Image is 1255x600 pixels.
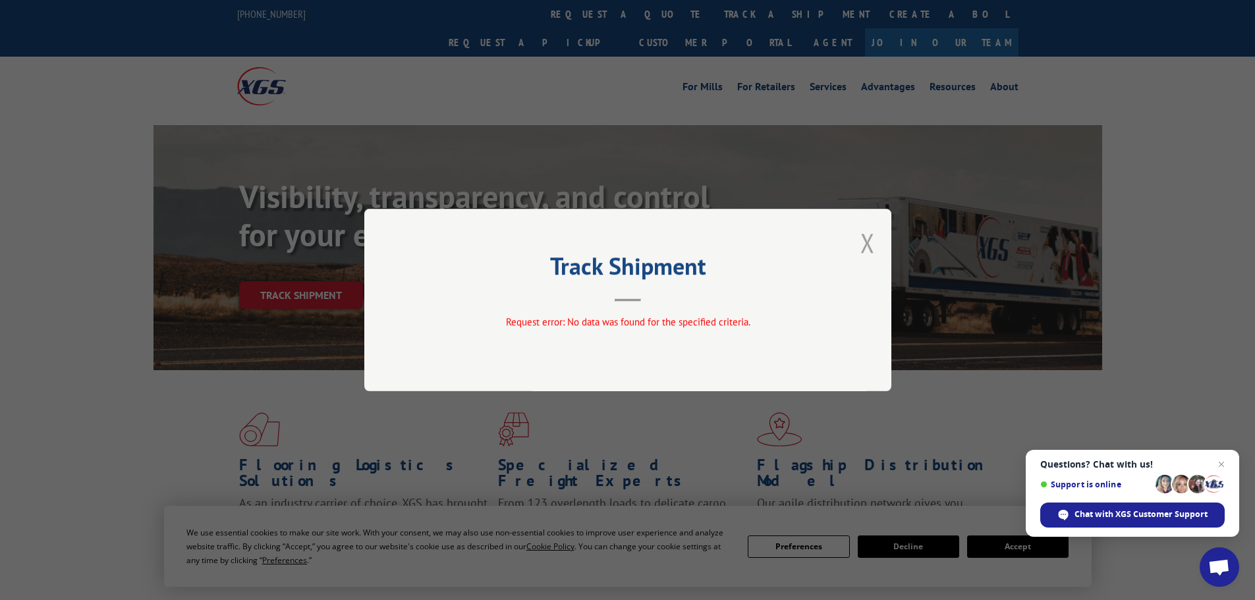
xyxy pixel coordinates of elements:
span: Chat with XGS Customer Support [1074,508,1208,520]
h2: Track Shipment [430,257,825,282]
span: Questions? Chat with us! [1040,459,1225,470]
span: Chat with XGS Customer Support [1040,503,1225,528]
button: Close modal [860,225,875,260]
span: Support is online [1040,479,1151,489]
a: Open chat [1200,547,1239,587]
span: Request error: No data was found for the specified criteria. [505,315,750,328]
